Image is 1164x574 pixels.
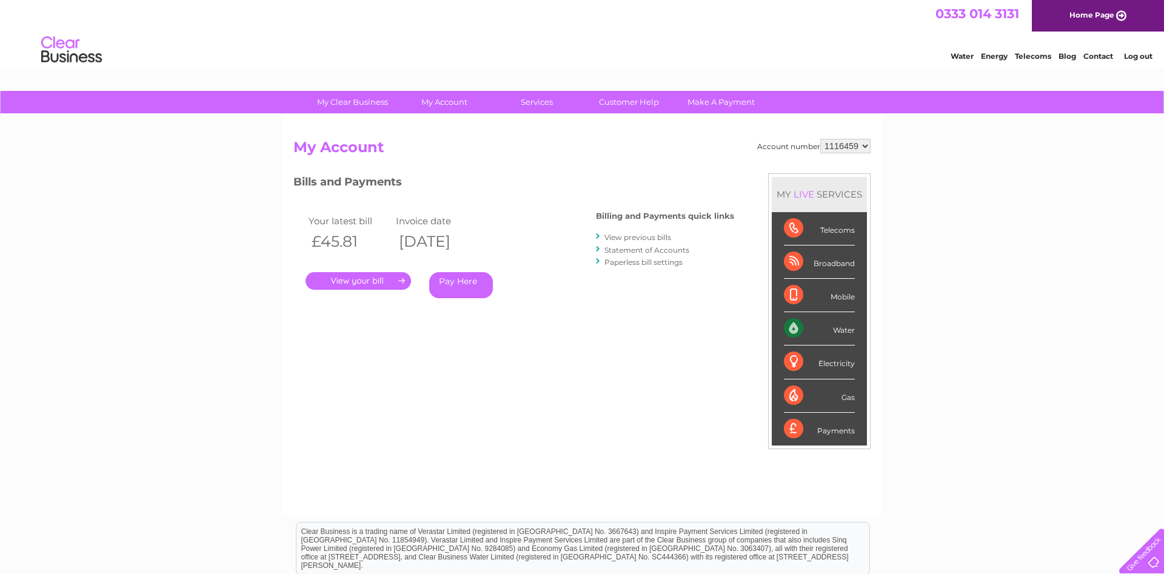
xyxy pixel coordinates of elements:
[1124,52,1152,61] a: Log out
[784,245,855,279] div: Broadband
[293,173,734,195] h3: Bills and Payments
[41,32,102,68] img: logo.png
[293,139,871,162] h2: My Account
[487,91,587,113] a: Services
[1015,52,1051,61] a: Telecoms
[395,91,495,113] a: My Account
[306,229,393,254] th: £45.81
[791,189,817,200] div: LIVE
[429,272,493,298] a: Pay Here
[596,212,734,221] h4: Billing and Payments quick links
[981,52,1008,61] a: Energy
[784,379,855,413] div: Gas
[784,345,855,379] div: Electricity
[671,91,771,113] a: Make A Payment
[604,258,683,267] a: Paperless bill settings
[393,213,480,229] td: Invoice date
[757,139,871,153] div: Account number
[935,6,1019,21] a: 0333 014 3131
[951,52,974,61] a: Water
[604,245,689,255] a: Statement of Accounts
[303,91,403,113] a: My Clear Business
[784,312,855,345] div: Water
[604,233,671,242] a: View previous bills
[306,272,411,290] a: .
[296,7,869,59] div: Clear Business is a trading name of Verastar Limited (registered in [GEOGRAPHIC_DATA] No. 3667643...
[1059,52,1076,61] a: Blog
[784,212,855,245] div: Telecoms
[784,279,855,312] div: Mobile
[306,213,393,229] td: Your latest bill
[772,177,867,212] div: MY SERVICES
[784,413,855,446] div: Payments
[1083,52,1113,61] a: Contact
[393,229,480,254] th: [DATE]
[579,91,679,113] a: Customer Help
